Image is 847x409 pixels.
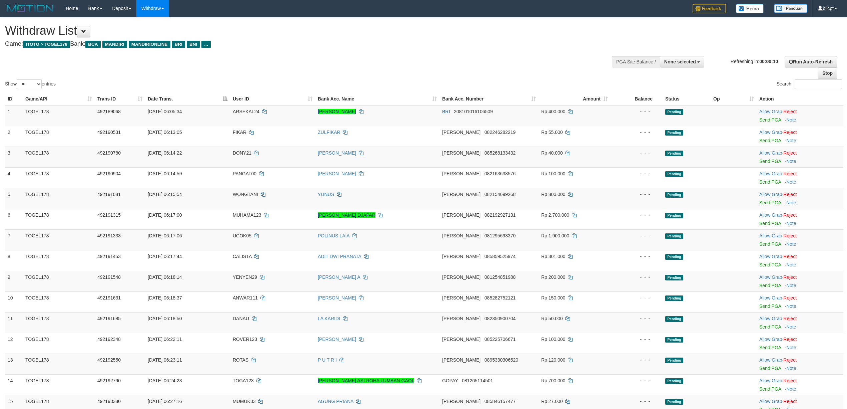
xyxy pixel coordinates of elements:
a: Note [786,303,796,309]
span: [PERSON_NAME] [442,233,481,238]
a: Reject [783,316,797,321]
th: Op: activate to sort column ascending [711,93,757,105]
span: [PERSON_NAME] [442,130,481,135]
a: POLINUS LAIA [318,233,349,238]
a: Reject [783,254,797,259]
td: 3 [5,147,23,167]
td: TOGEL178 [23,312,95,333]
span: UCOK05 [233,233,251,238]
span: Pending [665,151,683,156]
a: Send PGA [759,241,781,247]
a: Allow Grab [759,316,782,321]
span: [PERSON_NAME] [442,171,481,176]
a: Allow Grab [759,274,782,280]
td: 8 [5,250,23,271]
td: · [757,126,843,147]
span: [DATE] 06:27:16 [148,399,182,404]
span: 492192348 [97,337,121,342]
div: PGA Site Balance / [612,56,660,67]
span: · [759,295,783,300]
span: [DATE] 06:17:06 [148,233,182,238]
span: Copy 082350900704 to clipboard [485,316,516,321]
span: [PERSON_NAME] [442,316,481,321]
span: [DATE] 06:17:00 [148,212,182,218]
div: - - - [613,294,660,301]
div: - - - [613,377,660,384]
span: [PERSON_NAME] [442,254,481,259]
td: 11 [5,312,23,333]
td: TOGEL178 [23,188,95,209]
div: - - - [613,398,660,405]
span: BRI [172,41,185,48]
td: 2 [5,126,23,147]
a: Allow Grab [759,295,782,300]
th: Game/API: activate to sort column ascending [23,93,95,105]
a: Note [786,366,796,371]
td: · [757,354,843,374]
span: Rp 100.000 [541,171,565,176]
span: 492190780 [97,150,121,156]
span: MUHAMA123 [233,212,261,218]
span: · [759,316,783,321]
td: TOGEL178 [23,105,95,126]
div: - - - [613,232,660,239]
span: None selected [664,59,696,64]
span: Pending [665,275,683,280]
span: [DATE] 06:14:59 [148,171,182,176]
a: Note [786,386,796,392]
th: Bank Acc. Name: activate to sort column ascending [315,93,440,105]
td: 10 [5,291,23,312]
a: [PERSON_NAME] [318,295,356,300]
span: 492191081 [97,192,121,197]
a: Reject [783,171,797,176]
span: Rp 55.000 [541,130,563,135]
span: Copy 085268133432 to clipboard [485,150,516,156]
span: Pending [665,130,683,136]
td: · [757,271,843,291]
a: Note [786,138,796,143]
a: ZULFIKAR [318,130,340,135]
a: Reject [783,337,797,342]
span: FIKAR [233,130,246,135]
td: · [757,229,843,250]
td: TOGEL178 [23,291,95,312]
a: Send PGA [759,117,781,123]
span: ANWAR111 [233,295,258,300]
h4: Game: Bank: [5,41,558,47]
a: [PERSON_NAME] [318,150,356,156]
div: - - - [613,253,660,260]
a: Allow Grab [759,254,782,259]
span: MUMUK33 [233,399,255,404]
span: · [759,109,783,114]
span: · [759,254,783,259]
span: CALISTA [233,254,252,259]
span: Pending [665,337,683,343]
strong: 00:00:10 [759,58,778,64]
td: 1 [5,105,23,126]
span: Copy 085282752121 to clipboard [485,295,516,300]
span: MANDIRIONLINE [129,41,170,48]
td: · [757,312,843,333]
a: Send PGA [759,221,781,226]
div: - - - [613,336,660,343]
a: Send PGA [759,200,781,205]
span: [DATE] 06:13:05 [148,130,182,135]
span: ROTAS [233,357,248,363]
a: [PERSON_NAME] DJAFAR [318,212,375,218]
span: Rp 800.000 [541,192,565,197]
span: · [759,357,783,363]
a: Allow Grab [759,171,782,176]
span: Copy 082246282219 to clipboard [485,130,516,135]
span: 492189068 [97,109,121,114]
span: [PERSON_NAME] [442,192,481,197]
a: Note [786,117,796,123]
span: Rp 50.000 [541,316,563,321]
td: · [757,105,843,126]
span: Pending [665,171,683,177]
span: Copy 0895330306520 to clipboard [485,357,518,363]
span: BNI [187,41,200,48]
a: Reject [783,192,797,197]
span: Rp 120.000 [541,357,565,363]
a: Note [786,159,796,164]
span: Copy 208101016106509 to clipboard [454,109,493,114]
